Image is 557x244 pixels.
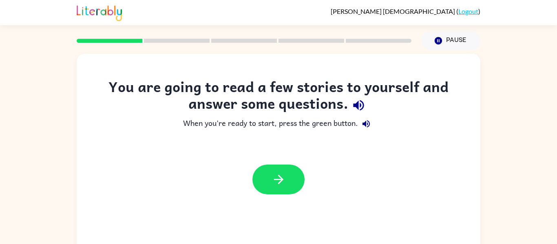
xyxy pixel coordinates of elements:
div: You are going to read a few stories to yourself and answer some questions. [93,78,464,116]
span: [PERSON_NAME] [DEMOGRAPHIC_DATA] [331,7,456,15]
div: When you're ready to start, press the green button. [93,116,464,132]
a: Logout [458,7,478,15]
img: Literably [77,3,122,21]
div: ( ) [331,7,480,15]
button: Pause [421,31,480,50]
